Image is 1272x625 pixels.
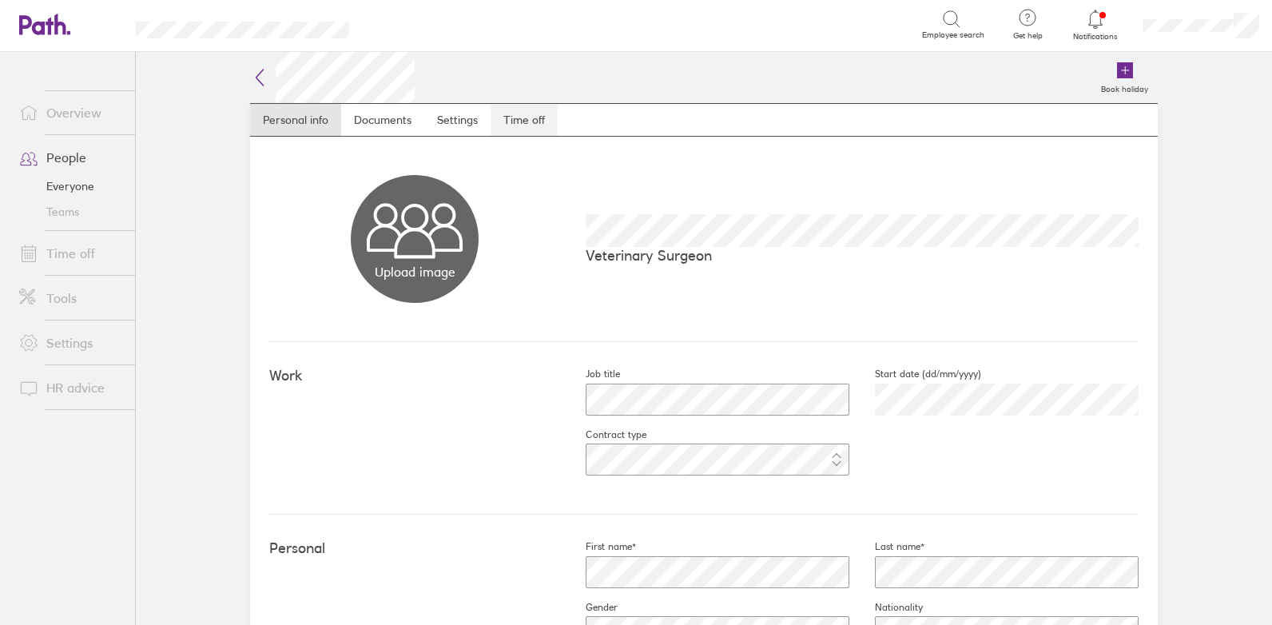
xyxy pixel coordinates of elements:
[1070,8,1122,42] a: Notifications
[269,368,560,384] h4: Work
[560,601,618,614] label: Gender
[341,104,424,136] a: Documents
[6,327,135,359] a: Settings
[6,97,135,129] a: Overview
[1091,52,1158,103] a: Book holiday
[849,601,923,614] label: Nationality
[1002,31,1054,41] span: Get help
[6,173,135,199] a: Everyone
[6,237,135,269] a: Time off
[6,372,135,404] a: HR advice
[586,247,1139,264] p: Veterinary Surgeon
[491,104,558,136] a: Time off
[6,199,135,225] a: Teams
[269,540,560,557] h4: Personal
[560,540,636,553] label: First name*
[922,30,984,40] span: Employee search
[250,104,341,136] a: Personal info
[849,368,981,380] label: Start date (dd/mm/yyyy)
[560,368,620,380] label: Job title
[392,17,433,31] div: Search
[424,104,491,136] a: Settings
[6,141,135,173] a: People
[560,428,646,441] label: Contract type
[1091,80,1158,94] label: Book holiday
[6,282,135,314] a: Tools
[849,540,924,553] label: Last name*
[1070,32,1122,42] span: Notifications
